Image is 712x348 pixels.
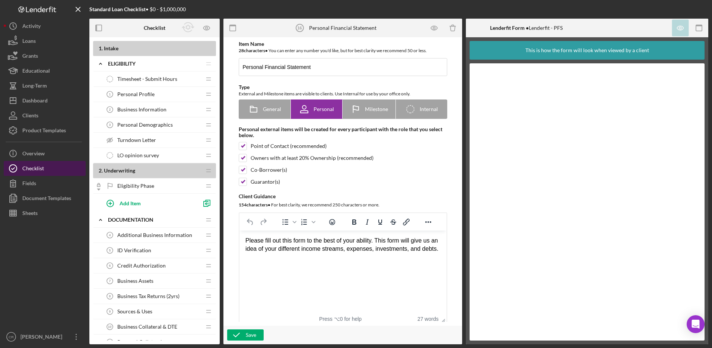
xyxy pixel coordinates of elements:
button: Bold [348,217,360,227]
div: • $0 - $1,000,000 [89,6,186,12]
span: Milestone [365,106,388,112]
span: LO opinion survey [117,152,159,158]
button: Reveal or hide additional toolbar items [422,217,435,227]
span: Eligibility Phase [117,183,154,189]
span: Underwriting [104,167,135,174]
div: Point of Contact (recommended) [251,143,327,149]
b: Standard Loan Checklist [89,6,146,12]
tspan: 5 [109,249,111,252]
button: Underline [374,217,387,227]
button: Insert/edit link [400,217,413,227]
span: Business Assets [117,278,153,284]
span: Business Information [117,107,166,113]
div: Personal Financial Statement [309,25,376,31]
tspan: 10 [108,325,112,329]
div: Open Intercom Messenger [687,315,705,333]
div: Documentation [108,217,201,223]
button: Italic [361,217,374,227]
span: Internal [420,106,438,112]
span: ID Verification [117,247,151,253]
span: Personal [314,106,334,112]
span: 1 . [99,45,103,51]
div: Numbered list [298,217,317,227]
div: Save [246,329,256,341]
button: Emojis [326,217,338,227]
tspan: 9 [109,310,111,313]
tspan: 7 [109,279,111,283]
button: Preview as [198,20,215,37]
text: CR [9,335,14,339]
tspan: 4 [109,233,111,237]
b: Checklist [144,25,165,31]
span: Sources & Uses [117,309,152,314]
div: Guarantor(s) [251,179,280,185]
tspan: 8 [109,294,111,298]
tspan: 3 [109,123,111,127]
b: Lenderfit Form • [490,25,529,31]
button: CR[PERSON_NAME] [4,329,86,344]
div: Owners with at least 20% Ownership (recommended) [251,155,374,161]
div: Eligibility [108,61,201,67]
span: Timesheet - Submit Hours [117,76,177,82]
div: This is how the form will look when viewed by a client [525,41,649,60]
div: External and Milestone items are visible to clients. Use Internal for use by your office only. [239,90,447,98]
button: Redo [257,217,270,227]
tspan: 16 [297,26,302,30]
div: Personal external items will be created for every participant with the role that you select below. [239,126,447,138]
span: Credit Authorization [117,263,166,269]
iframe: Rich Text Area [239,231,446,314]
span: Additional Business Information [117,232,192,238]
div: Client Guidance [239,193,447,199]
span: Business Collateral & DTE [117,324,177,330]
div: Item Name [239,41,447,47]
button: Save [227,329,264,341]
button: Add Item [101,196,197,211]
div: [PERSON_NAME] [19,329,67,346]
span: 2 . [99,167,103,174]
div: Bullet list [279,217,298,227]
span: Personal Collateral [117,339,162,345]
span: Personal Profile [117,91,155,97]
div: Press ⌥0 for help [308,316,373,322]
div: Co-Borrower(s) [251,167,287,173]
span: Personal Demographics [117,122,173,128]
span: Business Tax Returns (2yrs) [117,293,179,299]
b: 28 character s • [239,48,268,53]
button: Strikethrough [387,217,400,227]
div: Lenderfit - PFS [490,25,563,31]
div: For best clarity, we recommend 250 characters or more. [239,201,447,209]
div: Press the Up and Down arrow keys to resize the editor. [439,314,446,323]
button: 27 words [417,316,439,322]
span: Intake [104,45,118,51]
tspan: 1 [109,92,111,96]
